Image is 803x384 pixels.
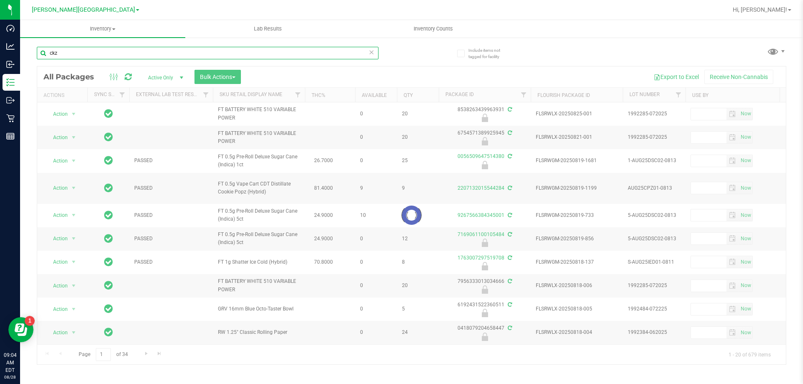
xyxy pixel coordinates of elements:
iframe: Resource center [8,317,33,342]
a: Inventory [20,20,185,38]
inline-svg: Analytics [6,42,15,51]
span: Include items not tagged for facility [468,47,510,60]
inline-svg: Reports [6,132,15,140]
input: Search Package ID, Item Name, SKU, Lot or Part Number... [37,47,378,59]
iframe: Resource center unread badge [25,316,35,326]
span: Clear [368,47,374,58]
span: Inventory Counts [402,25,464,33]
inline-svg: Inventory [6,78,15,86]
span: Hi, [PERSON_NAME]! [733,6,787,13]
a: Lab Results [185,20,350,38]
p: 09:04 AM EDT [4,351,16,374]
a: Inventory Counts [350,20,516,38]
inline-svg: Dashboard [6,24,15,33]
span: [PERSON_NAME][GEOGRAPHIC_DATA] [32,6,135,13]
span: Lab Results [243,25,293,33]
span: Inventory [20,25,185,33]
inline-svg: Inbound [6,60,15,69]
inline-svg: Retail [6,114,15,122]
inline-svg: Outbound [6,96,15,104]
p: 08/28 [4,374,16,380]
